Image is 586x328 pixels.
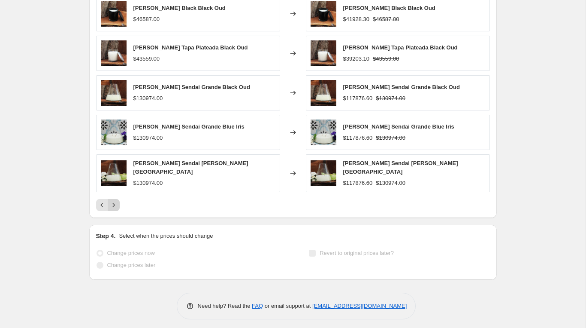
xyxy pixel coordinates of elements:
[311,120,336,145] img: 12352-16_80x.jpg
[373,15,399,24] strike: $46587.00
[343,55,369,63] div: $39203.10
[133,15,160,24] div: $46587.00
[133,84,250,90] span: [PERSON_NAME] Sendai Grande Black Oud
[343,179,373,187] div: $117876.60
[198,303,252,309] span: Need help? Read the
[343,44,458,51] span: [PERSON_NAME] Tapa Plateada Black Oud
[376,179,405,187] strike: $130974.00
[133,123,245,130] span: [PERSON_NAME] Sendai Grande Blue Iris
[343,5,435,11] span: [PERSON_NAME] Black Black Oud
[107,250,155,256] span: Change prices now
[343,84,460,90] span: [PERSON_NAME] Sendai Grande Black Oud
[107,262,156,268] span: Change prices later
[101,40,127,66] img: 12245-12_2_80x.jpg
[101,80,127,106] img: 12351-1_80x.jpg
[343,160,458,175] span: [PERSON_NAME] Sendai [PERSON_NAME][GEOGRAPHIC_DATA]
[133,44,248,51] span: [PERSON_NAME] Tapa Plateada Black Oud
[96,199,108,211] button: Previous
[343,134,373,142] div: $117876.60
[96,199,120,211] nav: Pagination
[101,1,127,27] img: 12246-16_80x.jpg
[252,303,263,309] a: FAQ
[133,160,248,175] span: [PERSON_NAME] Sendai [PERSON_NAME][GEOGRAPHIC_DATA]
[343,15,369,24] div: $41928.30
[96,232,116,240] h2: Step 4.
[263,303,312,309] span: or email support at
[119,232,213,240] p: Select when the prices should change
[376,94,405,103] strike: $130974.00
[343,94,373,103] div: $117876.60
[133,55,160,63] div: $43559.00
[311,160,336,186] img: 12353-16_80x.jpg
[343,123,454,130] span: [PERSON_NAME] Sendai Grande Blue Iris
[101,160,127,186] img: 12353-16_80x.jpg
[311,1,336,27] img: 12246-16_80x.jpg
[133,134,163,142] div: $130974.00
[312,303,407,309] a: [EMAIL_ADDRESS][DOMAIN_NAME]
[108,199,120,211] button: Next
[373,55,399,63] strike: $43559.00
[320,250,394,256] span: Revert to original prices later?
[133,5,226,11] span: [PERSON_NAME] Black Black Oud
[376,134,405,142] strike: $130974.00
[133,179,163,187] div: $130974.00
[311,40,336,66] img: 12245-12_2_80x.jpg
[101,120,127,145] img: 12352-16_80x.jpg
[133,94,163,103] div: $130974.00
[311,80,336,106] img: 12351-1_80x.jpg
